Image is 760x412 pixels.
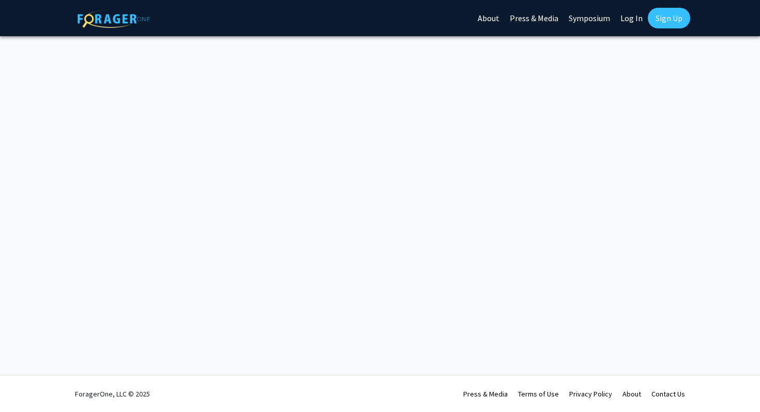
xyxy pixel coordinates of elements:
a: Press & Media [463,389,508,399]
a: Contact Us [651,389,685,399]
a: Privacy Policy [569,389,612,399]
a: Sign Up [648,8,690,28]
img: ForagerOne Logo [78,10,150,28]
a: Terms of Use [518,389,559,399]
div: ForagerOne, LLC © 2025 [75,376,150,412]
a: About [622,389,641,399]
